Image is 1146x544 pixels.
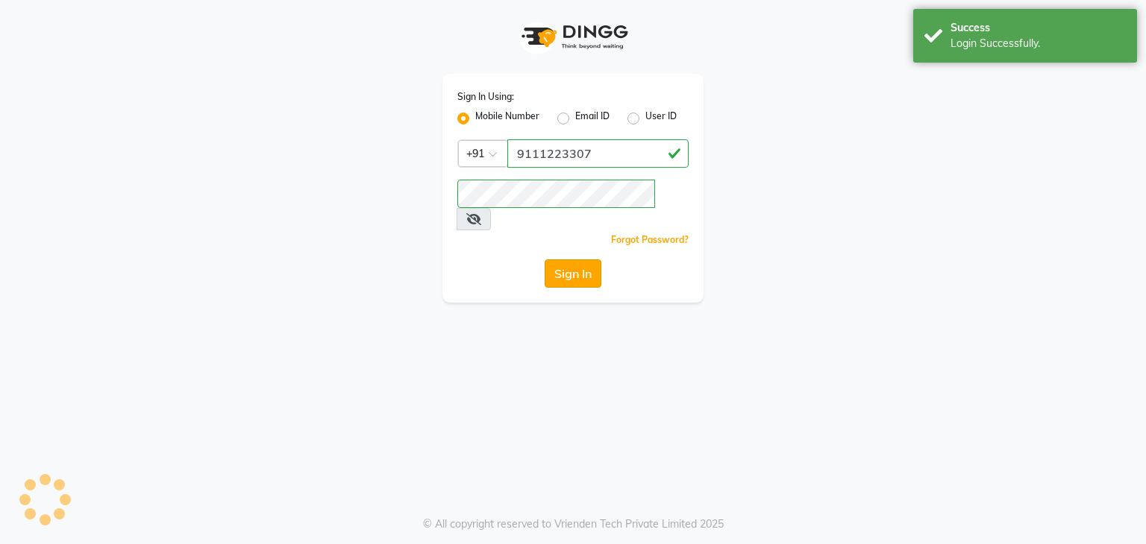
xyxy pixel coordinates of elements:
label: Mobile Number [475,110,539,127]
label: Email ID [575,110,610,127]
label: User ID [645,110,677,127]
div: Login Successfully. [951,36,1126,51]
label: Sign In Using: [457,90,514,104]
img: logo1.svg [513,15,633,59]
button: Sign In [545,259,601,288]
a: Forgot Password? [611,234,689,245]
input: Username [507,139,689,168]
input: Username [457,180,655,208]
div: Success [951,20,1126,36]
